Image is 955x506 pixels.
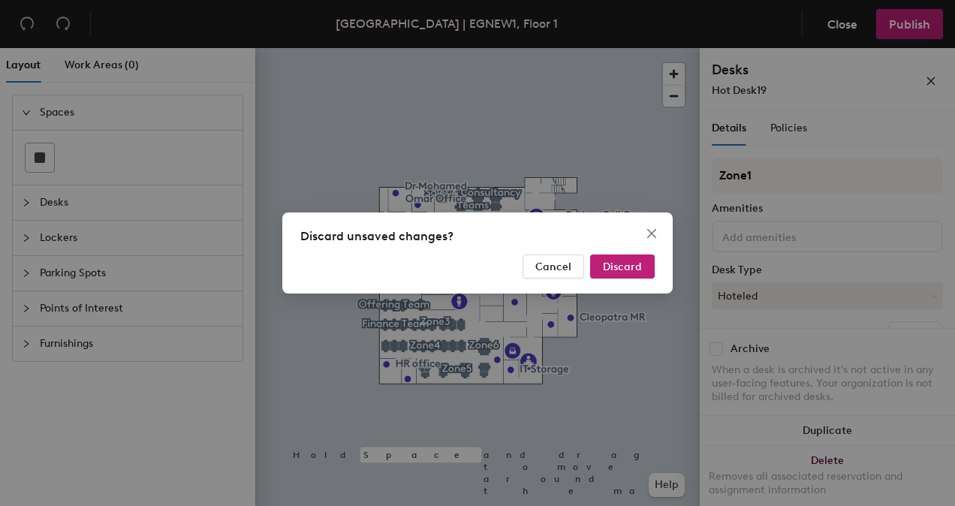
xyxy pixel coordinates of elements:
span: close [646,227,658,239]
div: Discard unsaved changes? [300,227,655,245]
button: Discard [590,255,655,279]
button: Cancel [523,255,584,279]
span: Close [640,227,664,239]
button: Close [640,221,664,245]
span: Cancel [535,261,571,273]
span: Discard [603,261,642,273]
